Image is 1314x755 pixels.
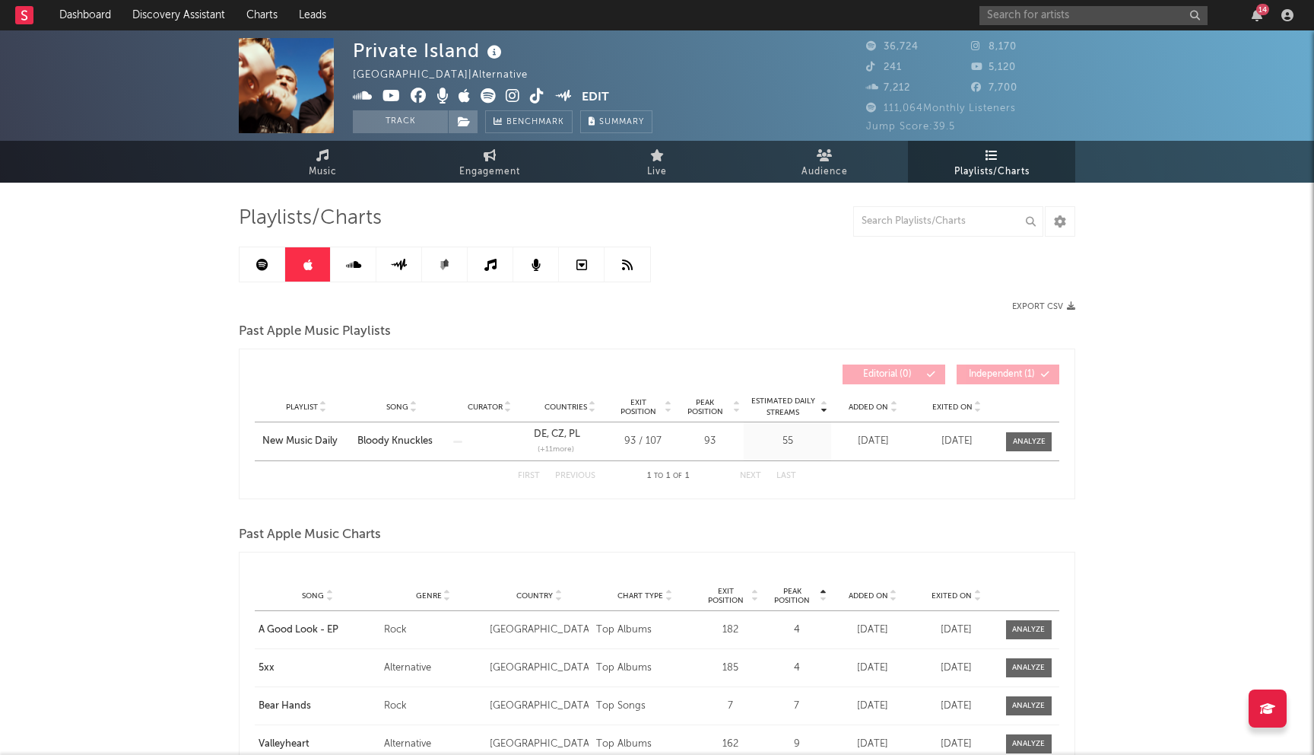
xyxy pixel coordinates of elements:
a: Bear Hands [259,699,376,714]
div: Alternative [384,661,482,676]
span: 7,700 [971,83,1017,93]
div: Private Island [353,38,506,63]
span: 7,212 [866,83,910,93]
span: Playlist [286,403,318,412]
button: Edit [582,88,609,107]
div: 4 [766,623,827,638]
div: Rock [384,699,482,714]
span: Editorial ( 0 ) [852,370,922,379]
a: New Music Daily [262,434,350,449]
a: Engagement [406,141,573,183]
span: Live [647,163,667,181]
span: Jump Score: 39.5 [866,122,955,132]
span: Exit Position [614,398,662,416]
span: 8,170 [971,42,1017,52]
div: [DATE] [835,434,911,449]
button: Previous [555,472,595,480]
span: Added On [849,591,888,600]
span: Engagement [459,163,520,181]
span: Peak Position [766,587,818,605]
span: 241 [866,62,902,72]
div: Top Albums [596,737,694,752]
div: [DATE] [835,661,911,676]
div: [GEOGRAPHIC_DATA] | Alternative [353,66,545,84]
div: Top Albums [596,661,694,676]
a: PL [564,429,580,439]
div: 14 [1256,4,1269,15]
a: Bloody Knuckles [357,434,445,449]
span: Chart Type [617,591,663,600]
a: A Good Look - EP [259,623,376,638]
div: 1 1 1 [626,467,709,486]
div: 7 [766,699,827,714]
button: Editorial(0) [843,365,945,384]
div: [DATE] [919,434,995,449]
button: 14 [1252,9,1262,21]
span: Song [386,403,408,412]
div: 162 [702,737,759,752]
a: 5xx [259,661,376,676]
div: [GEOGRAPHIC_DATA] [490,661,588,676]
span: Music [309,163,337,181]
div: Rock [384,623,482,638]
div: 93 / 107 [614,434,671,449]
div: Alternative [384,737,482,752]
span: Exited On [932,403,973,412]
div: 7 [702,699,759,714]
a: Music [239,141,406,183]
span: Playlists/Charts [954,163,1030,181]
span: to [654,473,663,479]
button: Summary [580,110,652,133]
div: [DATE] [919,699,995,714]
div: [DATE] [919,623,995,638]
span: of [673,473,682,479]
button: Track [353,110,448,133]
button: Export CSV [1012,302,1075,311]
div: [DATE] [835,623,911,638]
a: CZ [547,429,564,439]
div: 93 [679,434,740,449]
a: Audience [741,141,908,183]
div: 185 [702,661,759,676]
span: Countries [544,403,587,412]
span: Peak Position [679,398,731,416]
span: Song [302,591,324,600]
div: Top Songs [596,699,694,714]
div: [DATE] [919,661,995,676]
input: Search Playlists/Charts [853,206,1043,237]
a: Benchmark [485,110,573,133]
span: 36,724 [866,42,919,52]
a: DE [534,429,547,439]
span: Exited On [932,591,972,600]
div: 182 [702,623,759,638]
span: 5,120 [971,62,1016,72]
div: Top Albums [596,623,694,638]
span: Exit Position [702,587,750,605]
a: Valleyheart [259,737,376,752]
button: Next [740,472,761,480]
div: [GEOGRAPHIC_DATA] [490,699,588,714]
a: Playlists/Charts [908,141,1075,183]
span: Country [516,591,553,600]
span: Past Apple Music Charts [239,526,381,544]
div: 9 [766,737,827,752]
span: Curator [468,403,503,412]
input: Search for artists [979,6,1208,25]
span: Playlists/Charts [239,209,382,228]
span: (+ 11 more) [538,444,574,455]
div: [DATE] [835,737,911,752]
span: Added On [849,403,888,412]
span: Independent ( 1 ) [966,370,1036,379]
button: First [518,472,540,480]
span: Audience [801,163,848,181]
span: 111,064 Monthly Listeners [866,104,1016,113]
div: 55 [747,434,827,449]
span: Estimated Daily Streams [747,396,818,419]
button: Last [776,472,796,480]
span: Benchmark [506,113,564,132]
